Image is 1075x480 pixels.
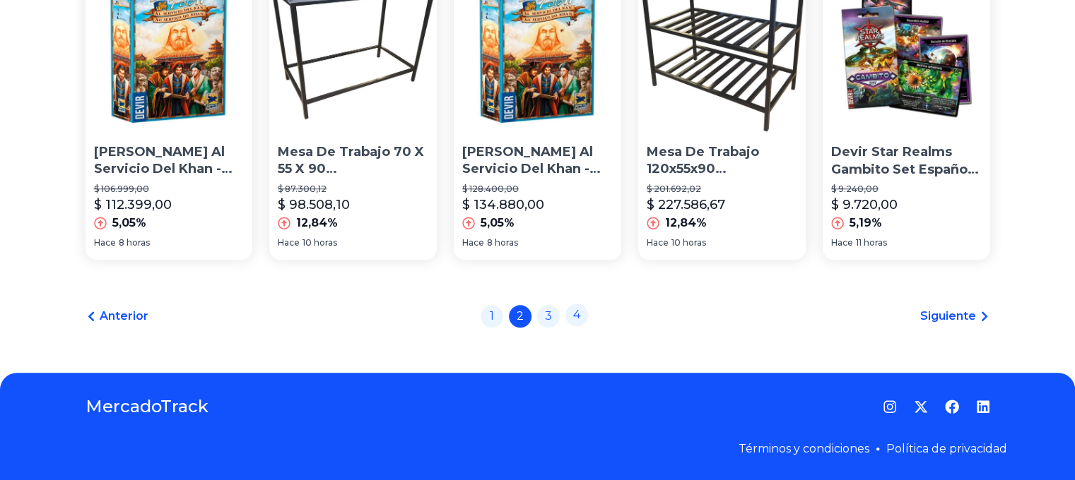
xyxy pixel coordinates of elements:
[296,215,338,232] p: 12,84%
[278,184,428,195] p: $ 87.300,12
[831,237,853,248] span: Hace
[920,308,976,325] span: Siguiente
[647,184,797,195] p: $ 201.692,02
[278,195,350,215] p: $ 98.508,10
[647,195,725,215] p: $ 227.586,67
[94,237,116,248] span: Hace
[94,195,172,215] p: $ 112.399,00
[462,195,544,215] p: $ 134.880,00
[647,143,797,179] p: Mesa De Trabajo 120x55x90 [PERSON_NAME] Inox Con Estante Caño Dev
[831,143,982,179] p: Devir Star Realms Gambito Set Español Nuevo Magic4ever
[278,237,300,248] span: Hace
[945,400,959,414] a: Facebook
[462,184,613,195] p: $ 128.400,00
[112,215,146,232] p: 5,05%
[856,237,887,248] span: 11 horas
[565,304,588,326] a: 4
[481,215,515,232] p: 5,05%
[462,143,613,179] p: [PERSON_NAME] Al Servicio Del Khan - Juego [PERSON_NAME]
[914,400,928,414] a: Twitter
[665,215,707,232] p: 12,84%
[739,442,869,455] a: Términos y condiciones
[976,400,990,414] a: LinkedIn
[100,308,148,325] span: Anterior
[86,395,208,418] a: MercadoTrack
[537,305,560,328] a: 3
[481,305,503,328] a: 1
[94,143,245,179] p: [PERSON_NAME] Al Servicio Del Khan - Juego [PERSON_NAME]
[647,237,669,248] span: Hace
[671,237,706,248] span: 10 horas
[920,308,990,325] a: Siguiente
[831,184,982,195] p: $ 9.240,00
[302,237,337,248] span: 10 horas
[883,400,897,414] a: Instagram
[119,237,150,248] span: 8 horas
[278,143,428,179] p: Mesa De Trabajo 70 X 55 X 90 [PERSON_NAME] Inox. Fábrica Dev
[94,184,245,195] p: $ 106.999,00
[86,308,148,325] a: Anterior
[831,195,898,215] p: $ 9.720,00
[886,442,1007,455] a: Política de privacidad
[850,215,882,232] p: 5,19%
[462,237,484,248] span: Hace
[487,237,518,248] span: 8 horas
